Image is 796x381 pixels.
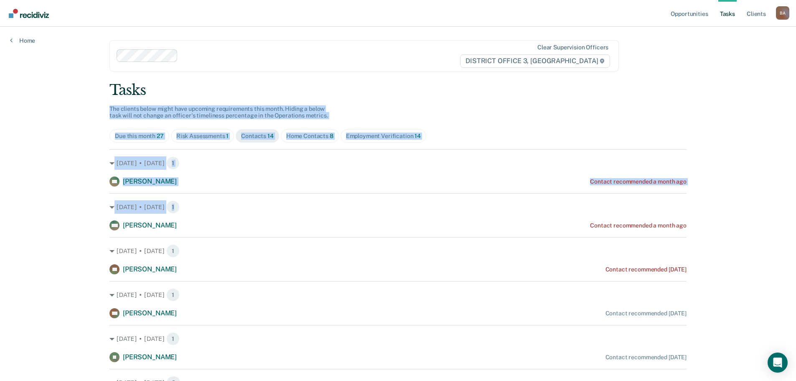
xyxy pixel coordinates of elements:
[286,133,333,140] div: Home Contacts
[226,133,229,139] span: 1
[605,310,687,317] div: Contact recommended [DATE]
[166,288,180,302] span: 1
[109,105,328,119] span: The clients below might have upcoming requirements this month. Hiding a below task will not chang...
[166,156,180,170] span: 1
[109,288,687,302] div: [DATE] • [DATE] 1
[460,54,610,68] span: DISTRICT OFFICE 3, [GEOGRAPHIC_DATA]
[776,6,789,20] div: B A
[590,222,687,229] div: Contact recommended a month ago
[123,265,177,273] span: [PERSON_NAME]
[109,332,687,345] div: [DATE] • [DATE] 1
[10,37,35,44] a: Home
[415,133,421,139] span: 14
[605,266,687,273] div: Contact recommended [DATE]
[109,156,687,170] div: [DATE] • [DATE] 1
[123,177,177,185] span: [PERSON_NAME]
[776,6,789,20] button: Profile dropdown button
[267,133,274,139] span: 14
[166,200,180,214] span: 1
[109,82,687,99] div: Tasks
[123,309,177,317] span: [PERSON_NAME]
[537,44,608,51] div: Clear supervision officers
[768,353,788,373] div: Open Intercom Messenger
[330,133,333,139] span: 8
[123,221,177,229] span: [PERSON_NAME]
[109,244,687,258] div: [DATE] • [DATE] 1
[157,133,164,139] span: 27
[109,200,687,214] div: [DATE] • [DATE] 1
[166,332,180,345] span: 1
[241,133,274,140] div: Contacts
[9,9,49,18] img: Recidiviz
[346,133,421,140] div: Employment Verification
[123,353,177,361] span: [PERSON_NAME]
[605,354,687,361] div: Contact recommended [DATE]
[176,133,229,140] div: Risk Assessments
[166,244,180,258] span: 1
[590,178,687,185] div: Contact recommended a month ago
[115,133,164,140] div: Due this month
